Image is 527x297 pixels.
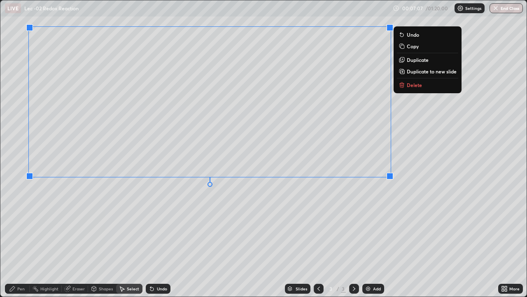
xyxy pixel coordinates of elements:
[407,68,457,75] p: Duplicate to new slide
[509,287,520,291] div: More
[407,82,422,88] p: Delete
[465,6,481,10] p: Settings
[296,287,307,291] div: Slides
[341,285,346,292] div: 3
[490,3,523,13] button: End Class
[127,287,139,291] div: Select
[397,41,458,51] button: Copy
[407,57,429,63] p: Duplicate
[397,30,458,40] button: Undo
[157,287,167,291] div: Undo
[40,287,58,291] div: Highlight
[407,31,419,38] p: Undo
[397,80,458,90] button: Delete
[24,5,79,12] p: Lec -02 Redox Reaction
[397,66,458,76] button: Duplicate to new slide
[457,5,464,12] img: class-settings-icons
[407,43,419,49] p: Copy
[397,55,458,65] button: Duplicate
[17,287,25,291] div: Pen
[327,286,335,291] div: 3
[7,5,19,12] p: LIVE
[365,285,371,292] img: add-slide-button
[337,286,339,291] div: /
[492,5,499,12] img: end-class-cross
[373,287,381,291] div: Add
[99,287,113,291] div: Shapes
[72,287,85,291] div: Eraser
